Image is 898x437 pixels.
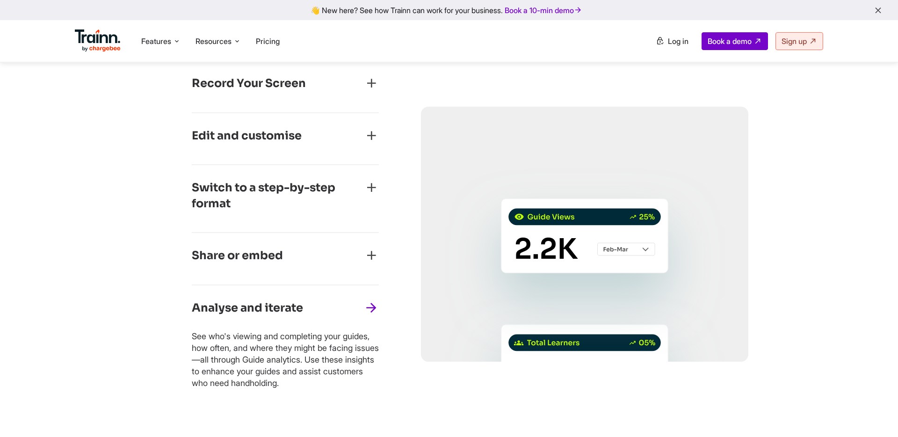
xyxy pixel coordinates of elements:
[503,4,584,17] a: Book a 10-min demo
[668,36,688,46] span: Log in
[421,107,748,362] img: guide-analytics.svg
[192,76,306,92] h3: Record Your Screen
[256,36,280,46] a: Pricing
[192,180,364,211] h3: Switch to a step-by-step format
[75,29,121,52] img: Trainn Logo
[775,32,823,50] a: Sign up
[192,330,379,389] p: See who's viewing and completing your guides, how often, and where they might be facing issues—al...
[782,36,807,46] span: Sign up
[141,36,171,46] span: Features
[702,32,768,50] a: Book a demo
[708,36,752,46] span: Book a demo
[6,6,892,15] div: 👋 New here? See how Trainn can work for your business.
[650,33,694,50] a: Log in
[192,128,302,144] h3: Edit and customise
[196,36,232,46] span: Resources
[192,248,283,264] h3: Share or embed
[192,300,303,316] h3: Analyse and iterate
[851,392,898,437] iframe: Chat Widget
